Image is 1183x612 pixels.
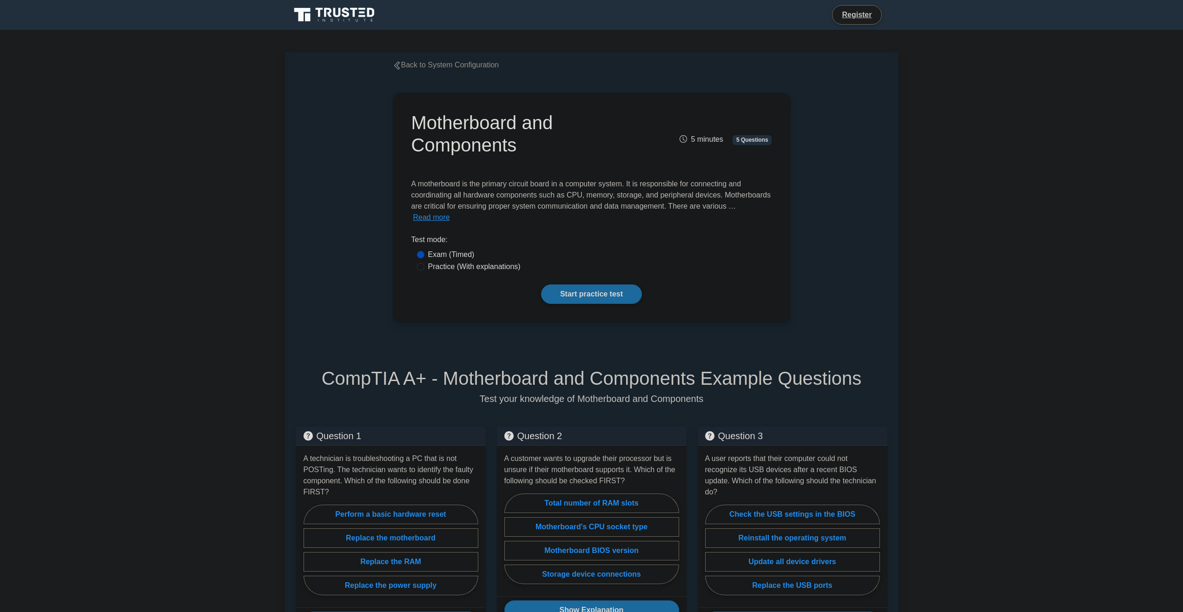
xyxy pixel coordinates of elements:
[504,453,679,487] p: A customer wants to upgrade their processor but is unsure if their motherboard supports it. Which...
[304,528,478,548] label: Replace the motherboard
[504,430,679,441] h5: Question 2
[428,261,521,272] label: Practice (With explanations)
[504,565,679,584] label: Storage device connections
[705,576,880,595] label: Replace the USB ports
[504,541,679,560] label: Motherboard BIOS version
[411,112,648,156] h1: Motherboard and Components
[393,61,499,69] a: Back to System Configuration
[836,9,877,20] a: Register
[680,135,723,143] span: 5 minutes
[296,393,887,404] p: Test your knowledge of Motherboard and Components
[705,430,880,441] h5: Question 3
[411,234,772,249] div: Test mode:
[504,494,679,513] label: Total number of RAM slots
[304,453,478,498] p: A technician is troubleshooting a PC that is not POSTing. The technician wants to identify the fa...
[428,249,475,260] label: Exam (Timed)
[304,505,478,524] label: Perform a basic hardware reset
[541,284,642,304] a: Start practice test
[304,430,478,441] h5: Question 1
[705,552,880,572] label: Update all device drivers
[705,505,880,524] label: Check the USB settings in the BIOS
[733,135,772,145] span: 5 Questions
[304,552,478,572] label: Replace the RAM
[504,517,679,537] label: Motherboard's CPU socket type
[705,528,880,548] label: Reinstall the operating system
[304,576,478,595] label: Replace the power supply
[296,367,887,389] h5: CompTIA A+ - Motherboard and Components Example Questions
[411,180,771,210] span: A motherboard is the primary circuit board in a computer system. It is responsible for connecting...
[413,212,450,223] button: Read more
[705,453,880,498] p: A user reports that their computer could not recognize its USB devices after a recent BIOS update...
